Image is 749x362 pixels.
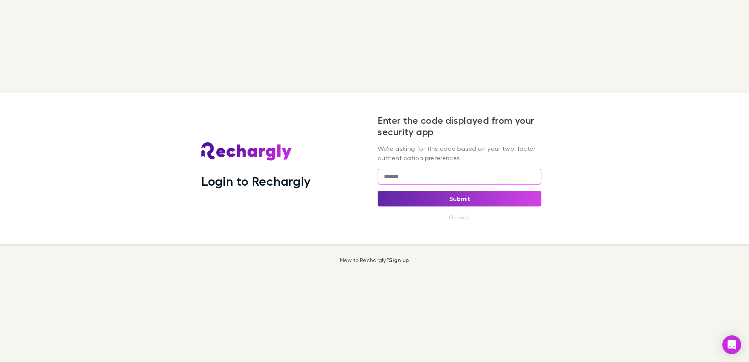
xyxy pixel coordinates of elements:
[378,191,541,206] button: Submit
[378,115,541,138] h2: Enter the code displayed from your security app
[444,213,475,222] button: Go back
[389,257,409,263] a: Sign up
[722,335,741,354] div: Open Intercom Messenger
[201,142,292,161] img: Rechargly's Logo
[201,174,311,188] h1: Login to Rechargly
[378,144,541,163] p: We're asking for this code based on your two-factor authentication preferences
[340,257,409,263] p: New to Rechargly?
